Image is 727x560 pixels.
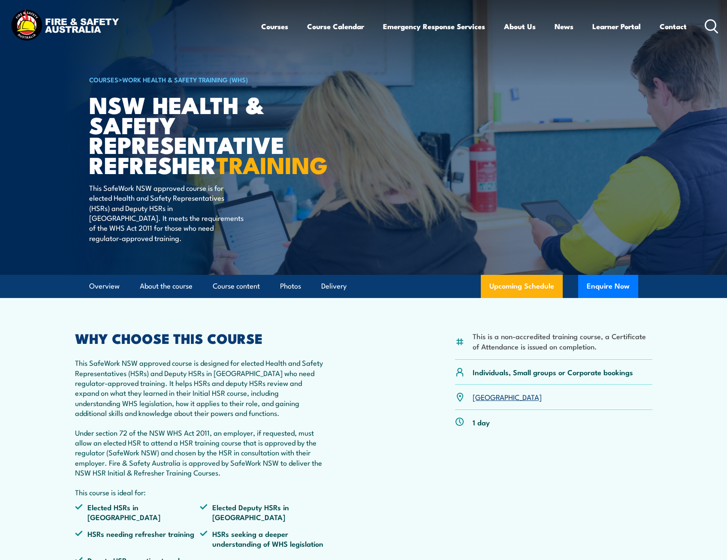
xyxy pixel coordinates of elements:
[89,183,246,243] p: This SafeWork NSW approved course is for elected Health and Safety Representatives (HSRs) and Dep...
[578,275,638,298] button: Enquire Now
[75,529,200,549] li: HSRs needing refresher training
[481,275,563,298] a: Upcoming Schedule
[75,358,326,418] p: This SafeWork NSW approved course is designed for elected Health and Safety Representatives (HSRs...
[473,417,490,427] p: 1 day
[307,15,364,38] a: Course Calendar
[89,94,301,175] h1: NSW Health & Safety Representative Refresher
[261,15,288,38] a: Courses
[89,75,118,84] a: COURSES
[89,74,301,84] h6: >
[140,275,193,298] a: About the course
[89,275,120,298] a: Overview
[200,529,325,549] li: HSRs seeking a deeper understanding of WHS legislation
[592,15,641,38] a: Learner Portal
[473,367,633,377] p: Individuals, Small groups or Corporate bookings
[660,15,687,38] a: Contact
[321,275,347,298] a: Delivery
[280,275,301,298] a: Photos
[75,428,326,478] p: Under section 72 of the NSW WHS Act 2011, an employer, if requested, must allow an elected HSR to...
[122,75,248,84] a: Work Health & Safety Training (WHS)
[504,15,536,38] a: About Us
[213,275,260,298] a: Course content
[75,332,326,344] h2: WHY CHOOSE THIS COURSE
[473,331,652,351] li: This is a non-accredited training course, a Certificate of Attendance is issued on completion.
[200,502,325,522] li: Elected Deputy HSRs in [GEOGRAPHIC_DATA]
[555,15,573,38] a: News
[75,502,200,522] li: Elected HSRs in [GEOGRAPHIC_DATA]
[383,15,485,38] a: Emergency Response Services
[216,146,328,182] strong: TRAINING
[473,391,542,402] a: [GEOGRAPHIC_DATA]
[75,487,326,497] p: This course is ideal for:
